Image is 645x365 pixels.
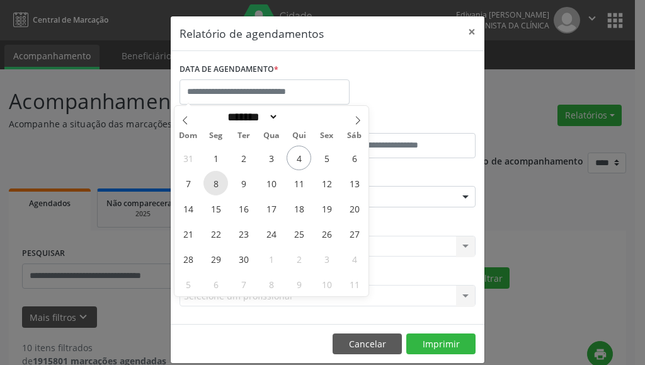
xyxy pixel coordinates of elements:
[406,333,476,355] button: Imprimir
[176,272,200,296] span: Outubro 5, 2025
[203,272,228,296] span: Outubro 6, 2025
[203,221,228,246] span: Setembro 22, 2025
[176,171,200,195] span: Setembro 7, 2025
[285,132,313,140] span: Qui
[203,196,228,221] span: Setembro 15, 2025
[231,171,256,195] span: Setembro 9, 2025
[231,221,256,246] span: Setembro 23, 2025
[231,146,256,170] span: Setembro 2, 2025
[287,196,311,221] span: Setembro 18, 2025
[287,171,311,195] span: Setembro 11, 2025
[259,221,283,246] span: Setembro 24, 2025
[180,25,324,42] h5: Relatório de agendamentos
[174,132,202,140] span: Dom
[259,246,283,271] span: Outubro 1, 2025
[203,146,228,170] span: Setembro 1, 2025
[259,196,283,221] span: Setembro 17, 2025
[331,113,476,133] label: ATÉ
[287,146,311,170] span: Setembro 4, 2025
[314,171,339,195] span: Setembro 12, 2025
[258,132,285,140] span: Qua
[342,246,367,271] span: Outubro 4, 2025
[314,146,339,170] span: Setembro 5, 2025
[203,246,228,271] span: Setembro 29, 2025
[287,272,311,296] span: Outubro 9, 2025
[231,272,256,296] span: Outubro 7, 2025
[314,246,339,271] span: Outubro 3, 2025
[259,272,283,296] span: Outubro 8, 2025
[231,246,256,271] span: Setembro 30, 2025
[459,16,484,47] button: Close
[314,196,339,221] span: Setembro 19, 2025
[230,132,258,140] span: Ter
[342,171,367,195] span: Setembro 13, 2025
[223,110,278,124] select: Month
[176,146,200,170] span: Agosto 31, 2025
[287,246,311,271] span: Outubro 2, 2025
[342,221,367,246] span: Setembro 27, 2025
[259,171,283,195] span: Setembro 10, 2025
[231,196,256,221] span: Setembro 16, 2025
[202,132,230,140] span: Seg
[176,221,200,246] span: Setembro 21, 2025
[341,132,368,140] span: Sáb
[259,146,283,170] span: Setembro 3, 2025
[180,60,278,79] label: DATA DE AGENDAMENTO
[278,110,320,124] input: Year
[287,221,311,246] span: Setembro 25, 2025
[314,221,339,246] span: Setembro 26, 2025
[333,333,402,355] button: Cancelar
[342,196,367,221] span: Setembro 20, 2025
[342,272,367,296] span: Outubro 11, 2025
[176,196,200,221] span: Setembro 14, 2025
[313,132,341,140] span: Sex
[314,272,339,296] span: Outubro 10, 2025
[203,171,228,195] span: Setembro 8, 2025
[176,246,200,271] span: Setembro 28, 2025
[342,146,367,170] span: Setembro 6, 2025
